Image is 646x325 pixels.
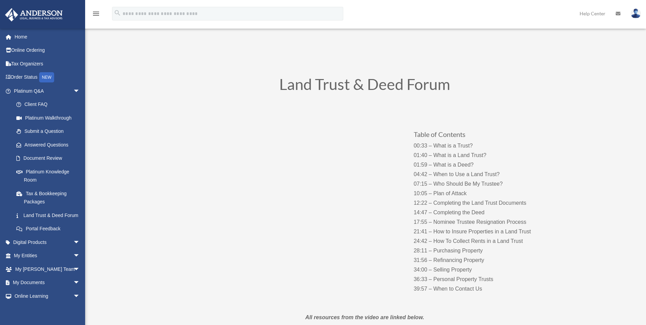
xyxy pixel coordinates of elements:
span: arrow_drop_down [73,249,87,263]
h1: Land Trust & Deed Forum [181,77,549,95]
span: arrow_drop_down [73,289,87,303]
h3: Table of Contents [414,131,548,141]
a: Digital Productsarrow_drop_down [5,235,90,249]
a: menu [92,12,100,18]
a: Tax & Bookkeeping Packages [10,187,90,208]
span: arrow_drop_down [73,84,87,98]
a: Order StatusNEW [5,71,90,84]
img: Anderson Advisors Platinum Portal [3,8,65,21]
a: Portal Feedback [10,222,90,236]
span: arrow_drop_down [73,262,87,276]
span: arrow_drop_down [73,276,87,290]
a: Platinum Knowledge Room [10,165,90,187]
img: User Pic [631,9,641,18]
a: Submit a Question [10,125,90,138]
a: Client FAQ [10,98,90,111]
div: NEW [39,72,54,82]
span: arrow_drop_down [73,235,87,249]
a: Land Trust & Deed Forum [10,208,87,222]
a: My Entitiesarrow_drop_down [5,249,90,263]
a: Tax Organizers [5,57,90,71]
a: Online Learningarrow_drop_down [5,289,90,303]
a: My [PERSON_NAME] Teamarrow_drop_down [5,262,90,276]
em: All resources from the video are linked below. [305,314,424,320]
a: My Documentsarrow_drop_down [5,276,90,290]
p: 00:33 – What is a Trust? 01:40 – What is a Land Trust? 01:59 – What is a Deed? 04:42 – When to Us... [414,141,548,294]
a: Platinum Walkthrough [10,111,90,125]
i: menu [92,10,100,18]
a: Home [5,30,90,44]
a: Online Ordering [5,44,90,57]
a: Platinum Q&Aarrow_drop_down [5,84,90,98]
i: search [114,9,121,17]
a: Answered Questions [10,138,90,152]
a: Document Review [10,152,90,165]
